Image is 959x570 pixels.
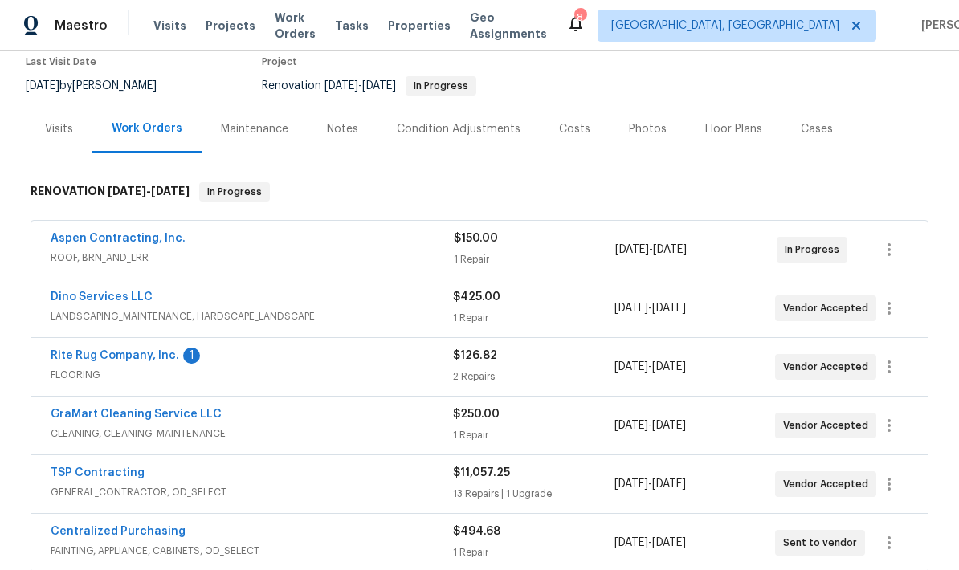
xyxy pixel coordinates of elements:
[652,478,686,490] span: [DATE]
[51,367,453,383] span: FLOORING
[453,409,500,420] span: $250.00
[783,476,875,492] span: Vendor Accepted
[453,310,614,326] div: 1 Repair
[262,80,476,92] span: Renovation
[51,350,179,361] a: Rite Rug Company, Inc.
[206,18,255,34] span: Projects
[453,350,497,361] span: $126.82
[183,348,200,364] div: 1
[51,526,186,537] a: Centralized Purchasing
[705,121,762,137] div: Floor Plans
[453,427,614,443] div: 1 Repair
[614,476,686,492] span: -
[615,242,687,258] span: -
[51,233,186,244] a: Aspen Contracting, Inc.
[629,121,667,137] div: Photos
[614,303,648,314] span: [DATE]
[388,18,451,34] span: Properties
[611,18,839,34] span: [GEOGRAPHIC_DATA], [GEOGRAPHIC_DATA]
[26,80,59,92] span: [DATE]
[801,121,833,137] div: Cases
[51,543,453,559] span: PAINTING, APPLIANCE, CABINETS, OD_SELECT
[153,18,186,34] span: Visits
[55,18,108,34] span: Maestro
[783,300,875,316] span: Vendor Accepted
[615,244,649,255] span: [DATE]
[108,185,190,197] span: -
[51,467,145,478] a: TSP Contracting
[652,361,686,373] span: [DATE]
[51,425,453,442] span: CLEANING, CLEANING_MAINTENANCE
[653,244,687,255] span: [DATE]
[201,184,268,200] span: In Progress
[559,121,590,137] div: Costs
[151,185,190,197] span: [DATE]
[783,359,875,375] span: Vendor Accepted
[470,10,547,42] span: Geo Assignments
[31,182,190,202] h6: RENOVATION
[45,121,73,137] div: Visits
[324,80,358,92] span: [DATE]
[783,417,875,434] span: Vendor Accepted
[453,544,614,560] div: 1 Repair
[51,250,454,266] span: ROOF, BRN_AND_LRR
[397,121,520,137] div: Condition Adjustments
[453,486,614,502] div: 13 Repairs | 1 Upgrade
[324,80,396,92] span: -
[51,291,153,303] a: Dino Services LLC
[275,10,316,42] span: Work Orders
[652,537,686,548] span: [DATE]
[652,303,686,314] span: [DATE]
[574,10,586,26] div: 8
[362,80,396,92] span: [DATE]
[453,291,500,303] span: $425.00
[262,57,297,67] span: Project
[652,420,686,431] span: [DATE]
[51,484,453,500] span: GENERAL_CONTRACTOR, OD_SELECT
[108,185,146,197] span: [DATE]
[454,233,498,244] span: $150.00
[453,467,510,478] span: $11,057.25
[785,242,846,258] span: In Progress
[26,166,933,218] div: RENOVATION [DATE]-[DATE]In Progress
[614,417,686,434] span: -
[614,420,648,431] span: [DATE]
[783,535,863,551] span: Sent to vendor
[454,251,615,267] div: 1 Repair
[614,361,648,373] span: [DATE]
[335,20,369,31] span: Tasks
[407,81,475,91] span: In Progress
[614,478,648,490] span: [DATE]
[614,359,686,375] span: -
[26,57,96,67] span: Last Visit Date
[51,409,222,420] a: GraMart Cleaning Service LLC
[51,308,453,324] span: LANDSCAPING_MAINTENANCE, HARDSCAPE_LANDSCAPE
[112,120,182,136] div: Work Orders
[327,121,358,137] div: Notes
[221,121,288,137] div: Maintenance
[453,526,500,537] span: $494.68
[26,76,176,96] div: by [PERSON_NAME]
[614,300,686,316] span: -
[614,537,648,548] span: [DATE]
[453,368,614,385] div: 2 Repairs
[614,535,686,551] span: -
